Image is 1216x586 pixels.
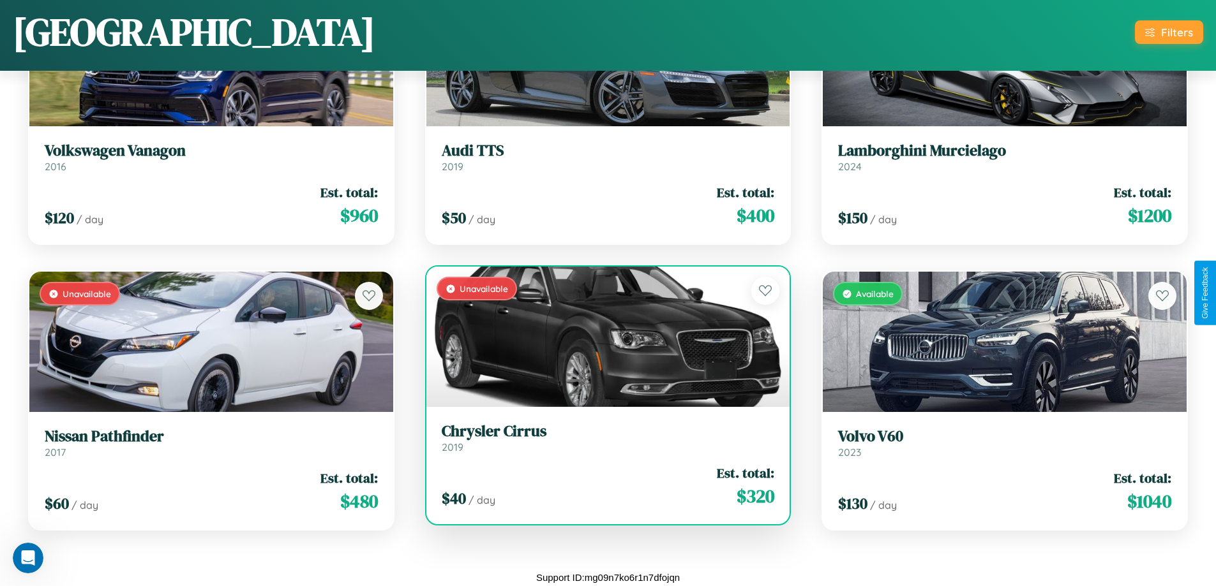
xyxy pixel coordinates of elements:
[13,6,375,58] h1: [GEOGRAPHIC_DATA]
[442,422,775,441] h3: Chrysler Cirrus
[45,427,378,458] a: Nissan Pathfinder2017
[469,213,495,226] span: / day
[737,483,774,509] span: $ 320
[45,142,378,173] a: Volkswagen Vanagon2016
[1135,20,1203,44] button: Filters
[838,493,867,514] span: $ 130
[442,142,775,173] a: Audi TTS2019
[737,203,774,228] span: $ 400
[1161,26,1193,39] div: Filters
[1201,267,1210,319] div: Give Feedback
[1114,469,1171,487] span: Est. total:
[717,464,774,482] span: Est. total:
[1128,203,1171,228] span: $ 1200
[838,142,1171,160] h3: Lamborghini Murcielago
[77,213,103,226] span: / day
[340,488,378,514] span: $ 480
[442,142,775,160] h3: Audi TTS
[45,160,66,173] span: 2016
[717,183,774,201] span: Est. total:
[71,499,98,511] span: / day
[340,203,378,228] span: $ 960
[838,427,1171,458] a: Volvo V602023
[469,494,495,506] span: / day
[536,569,680,586] p: Support ID: mg09n7ko6r1n7dfojqn
[320,183,378,201] span: Est. total:
[838,427,1171,446] h3: Volvo V60
[442,422,775,453] a: Chrysler Cirrus2019
[838,207,867,228] span: $ 150
[870,213,897,226] span: / day
[870,499,897,511] span: / day
[838,446,861,458] span: 2023
[442,207,466,228] span: $ 50
[45,142,378,160] h3: Volkswagen Vanagon
[460,283,508,294] span: Unavailable
[13,543,43,573] iframe: Intercom live chat
[63,288,111,299] span: Unavailable
[442,160,463,173] span: 2019
[442,488,466,509] span: $ 40
[856,288,894,299] span: Available
[320,469,378,487] span: Est. total:
[838,142,1171,173] a: Lamborghini Murcielago2024
[1127,488,1171,514] span: $ 1040
[45,427,378,446] h3: Nissan Pathfinder
[45,207,74,228] span: $ 120
[442,441,463,453] span: 2019
[45,493,69,514] span: $ 60
[45,446,66,458] span: 2017
[1114,183,1171,201] span: Est. total:
[838,160,862,173] span: 2024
